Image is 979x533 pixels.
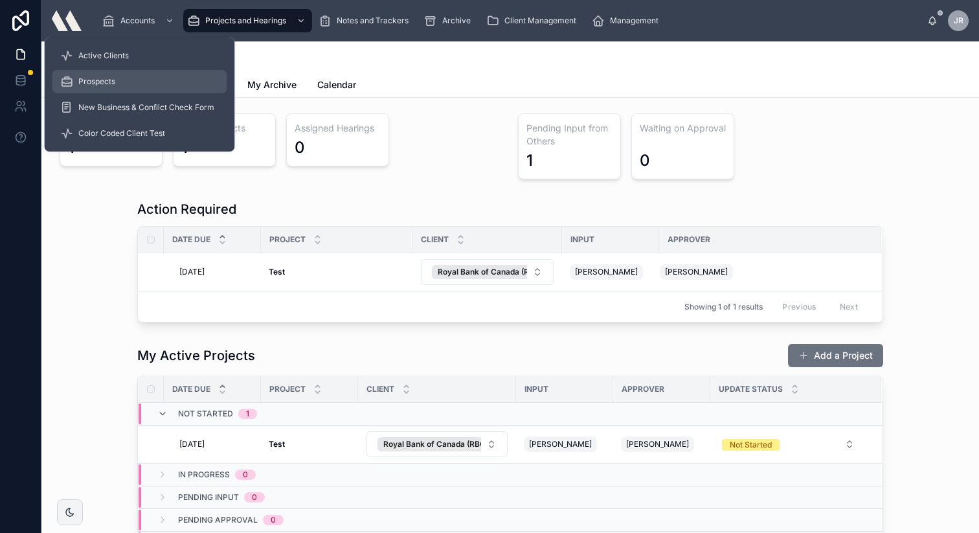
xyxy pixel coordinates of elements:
span: In Progress [178,470,230,480]
span: Archive [442,16,471,26]
a: Select Button [420,258,554,286]
span: [PERSON_NAME] [575,267,638,277]
a: [PERSON_NAME] [524,434,605,455]
button: Select Button [366,431,508,457]
h3: Assigned Hearings [295,122,381,135]
strong: Test [269,267,285,277]
span: New Business & Conflict Check Form [78,102,214,113]
span: Update Status [719,384,783,394]
span: [PERSON_NAME] [626,439,689,449]
a: [PERSON_NAME] [621,434,703,455]
div: scrollable content [92,6,927,35]
span: Project [269,384,306,394]
a: [PERSON_NAME] [660,262,866,282]
a: Notes and Trackers [315,9,418,32]
a: Prospects [52,70,227,93]
span: Prospects [78,76,115,87]
span: Approver [668,234,710,245]
a: Active Clients [52,44,227,67]
span: Accounts [120,16,155,26]
a: Color Coded Client Test [52,122,227,145]
span: Input [570,234,594,245]
div: 0 [640,150,650,171]
a: [PERSON_NAME] [570,262,651,282]
span: Client [421,234,449,245]
a: Projects and Hearings [183,9,312,32]
span: Showing 1 of 1 results [684,302,763,312]
span: Pending Approval [178,515,258,525]
span: Date Due [172,234,210,245]
span: Royal Bank of Canada (RBC) [383,439,488,449]
div: Not Started [730,439,772,451]
h3: Pending Input from Others [526,122,613,148]
a: Select Button [711,432,866,457]
a: Client Management [482,9,585,32]
a: My Archive [247,73,297,99]
a: [DATE] [179,439,253,449]
span: Color Coded Client Test [78,128,165,139]
div: 1 [246,409,249,419]
span: Client Management [504,16,576,26]
img: App logo [52,10,82,31]
span: Notes and Trackers [337,16,409,26]
span: Active Clients [78,51,129,61]
a: Calendar [317,73,356,99]
span: Date Due [172,384,210,394]
span: [DATE] [179,439,205,449]
div: 0 [271,515,276,525]
strong: Test [269,439,285,449]
span: Calendar [317,78,356,91]
span: [PERSON_NAME] [529,439,592,449]
a: New Business & Conflict Check Form [52,96,227,119]
span: Projects and Hearings [205,16,286,26]
button: Unselect 908 [432,265,561,279]
h1: Action Required [137,200,236,218]
a: Accounts [98,9,181,32]
div: 0 [243,470,248,480]
span: [DATE] [179,267,205,277]
a: [DATE] [179,267,253,277]
span: My Archive [247,78,297,91]
a: Archive [420,9,480,32]
div: 0 [295,137,305,158]
h1: My Active Projects [137,346,255,365]
span: Management [610,16,658,26]
span: JR [954,16,963,26]
button: Select Button [421,259,554,285]
a: Test [269,439,350,449]
div: 0 [252,492,257,503]
span: Pending Input [178,492,239,503]
span: Project [269,234,306,245]
div: 1 [526,150,533,171]
button: Select Button [712,433,865,456]
span: Approver [622,384,664,394]
a: Management [588,9,668,32]
span: Royal Bank of Canada (RBC) [438,267,543,277]
button: Unselect 908 [377,437,507,451]
a: Test [269,267,405,277]
span: Client [366,384,394,394]
a: Select Button [366,431,508,458]
span: Not Started [178,409,233,419]
span: [PERSON_NAME] [665,267,728,277]
span: Input [524,384,548,394]
button: Add a Project [788,344,883,367]
h3: Waiting on Approval [640,122,726,135]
